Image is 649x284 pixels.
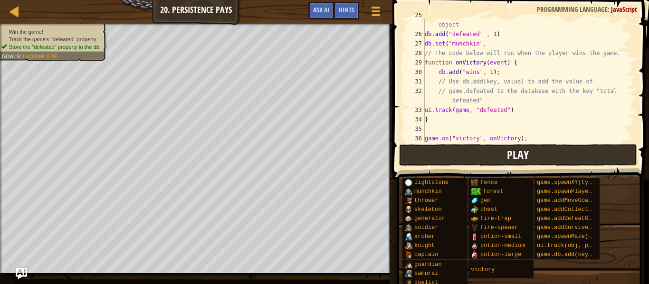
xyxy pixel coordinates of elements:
[414,261,442,268] span: guardian
[16,268,27,279] button: Ask AI
[471,233,478,240] img: portrait.png
[507,147,529,162] span: Play
[406,86,425,105] div: 32
[406,77,425,86] div: 31
[480,242,525,249] span: potion-medium
[480,251,521,258] span: potion-large
[1,28,101,36] li: Win the game!
[414,242,435,249] span: knight
[414,215,445,222] span: generator
[483,188,503,195] span: forest
[364,2,388,24] button: Show game menu
[406,48,425,58] div: 28
[9,36,97,42] span: Track the game's "defeated" property.
[480,179,497,186] span: fence
[406,58,425,67] div: 29
[399,144,637,166] button: Play
[471,179,478,186] img: portrait.png
[414,233,435,240] span: archer
[480,206,497,213] span: chest
[414,224,438,231] span: soldier
[405,188,412,195] img: portrait.png
[471,251,478,258] img: portrait.png
[414,270,438,277] span: samurai
[405,179,412,186] img: portrait.png
[406,115,425,124] div: 34
[471,242,478,249] img: portrait.png
[480,215,511,222] span: fire-trap
[480,224,518,231] span: fire-spewer
[339,5,354,14] span: Hints
[471,266,495,273] span: victory
[471,197,478,204] img: portrait.png
[406,39,425,48] div: 27
[313,5,329,14] span: Ask AI
[406,124,425,134] div: 35
[537,224,633,231] span: game.addSurviveGoal(seconds)
[471,224,478,231] img: portrait.png
[414,179,449,186] span: lightstone
[1,36,101,43] li: Track the game's "defeated" property.
[471,188,481,195] img: trees_1.png
[414,206,442,213] span: skeleton
[406,29,425,39] div: 26
[611,5,637,14] span: JavaScript
[414,251,438,258] span: captain
[1,43,101,51] li: Store the "defeated" property in the db.
[406,105,425,115] div: 33
[405,251,412,258] img: portrait.png
[480,233,521,240] span: potion-small
[406,67,425,77] div: 30
[20,53,23,59] span: :
[405,242,412,249] img: portrait.png
[471,206,478,213] img: portrait.png
[414,197,438,204] span: thrower
[9,28,43,35] span: Win the game!
[537,251,616,258] span: game.db.add(key, value)
[537,188,639,195] span: game.spawnPlayerXY(type, x, y)
[608,5,611,14] span: :
[405,206,412,213] img: portrait.png
[537,5,608,14] span: Programming language
[405,224,412,231] img: portrait.png
[537,233,639,240] span: game.spawnMaze(tileType, seed)
[406,134,425,143] div: 36
[414,188,442,195] span: munchkin
[406,143,425,153] div: 37
[9,44,101,50] span: Store the "defeated" property in the db.
[406,10,425,29] div: 25
[480,197,491,204] span: gem
[471,215,478,222] img: portrait.png
[405,270,412,277] img: portrait.png
[405,197,412,204] img: portrait.png
[1,53,20,59] span: Goals
[537,179,619,186] span: game.spawnXY(type, x, y)
[537,197,619,204] span: game.addMoveGoalXY(x, y)
[405,261,412,268] img: portrait.png
[405,233,412,240] img: portrait.png
[23,53,57,59] span: Incomplete
[537,242,602,249] span: ui.track(obj, prop)
[537,206,629,213] span: game.addCollectGoal(amount)
[308,2,334,19] button: Ask AI
[537,215,626,222] span: game.addDefeatGoal(amount)
[405,215,412,222] img: portrait.png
